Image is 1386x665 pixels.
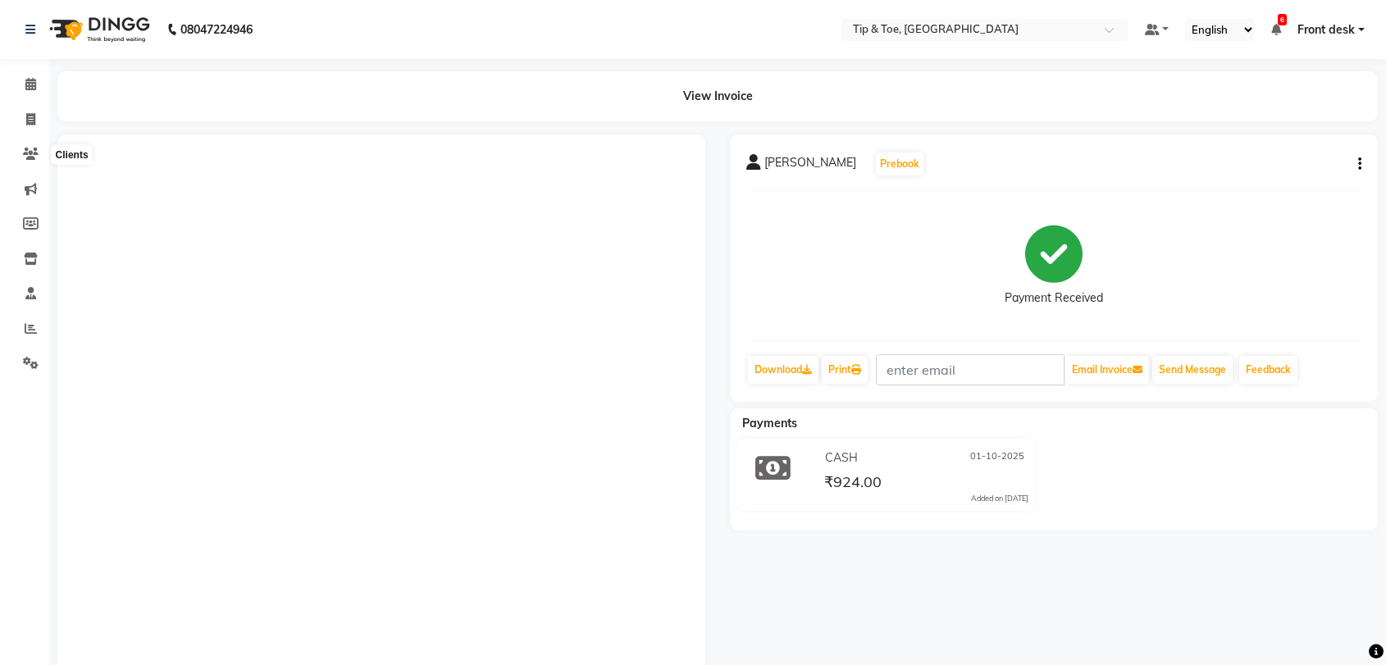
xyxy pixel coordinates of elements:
span: Front desk [1297,21,1355,39]
img: logo [42,7,154,52]
span: CASH [825,449,858,467]
span: 01-10-2025 [970,449,1024,467]
div: Added on [DATE] [971,493,1028,504]
button: Email Invoice [1065,356,1149,384]
button: Prebook [876,153,923,175]
b: 08047224946 [180,7,253,52]
input: enter email [876,354,1065,385]
div: Payment Received [1005,289,1103,307]
div: View Invoice [57,71,1378,121]
a: Feedback [1239,356,1297,384]
span: 6 [1278,14,1287,25]
span: ₹924.00 [824,472,882,495]
span: [PERSON_NAME] [764,154,856,177]
a: Download [748,356,818,384]
a: Print [822,356,868,384]
span: Payments [742,416,797,430]
button: Send Message [1152,356,1233,384]
div: Clients [52,145,93,165]
a: 6 [1271,22,1281,37]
